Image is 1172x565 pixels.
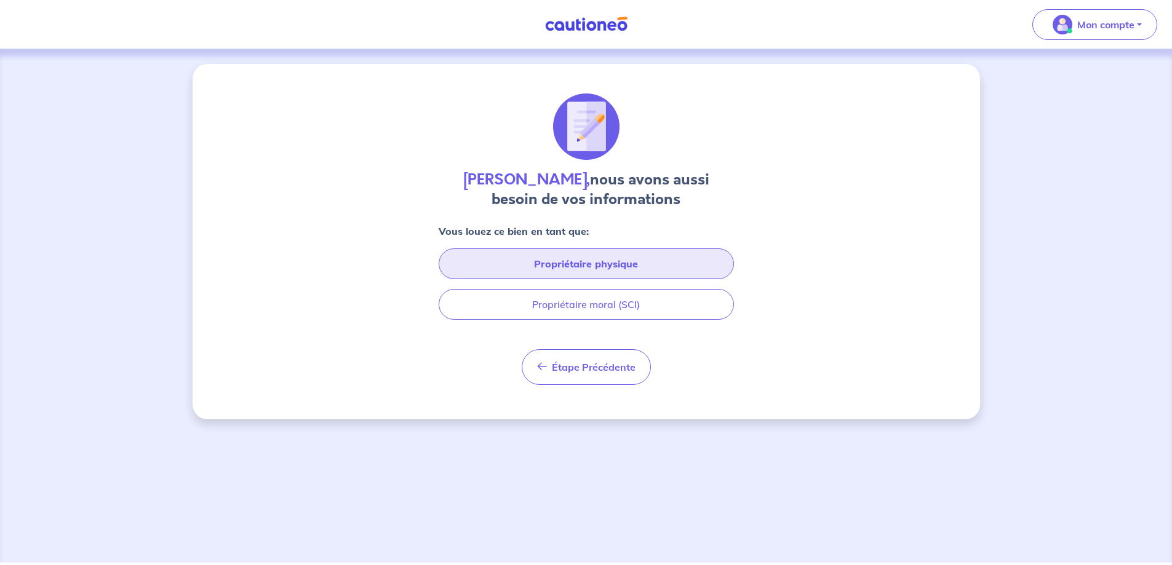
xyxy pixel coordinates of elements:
h4: nous avons aussi besoin de vos informations [439,170,734,209]
img: illu_document_signature.svg [553,93,620,160]
button: Propriétaire physique [439,248,734,279]
button: illu_account_valid_menu.svgMon compte [1032,9,1157,40]
button: Propriétaire moral (SCI) [439,289,734,320]
span: Étape Précédente [552,361,636,373]
strong: Vous louez ce bien en tant que: [439,225,589,237]
button: Étape Précédente [522,349,651,385]
img: Cautioneo [540,17,632,32]
p: Mon compte [1077,17,1134,32]
strong: [PERSON_NAME], [463,169,590,190]
img: illu_account_valid_menu.svg [1053,15,1072,34]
